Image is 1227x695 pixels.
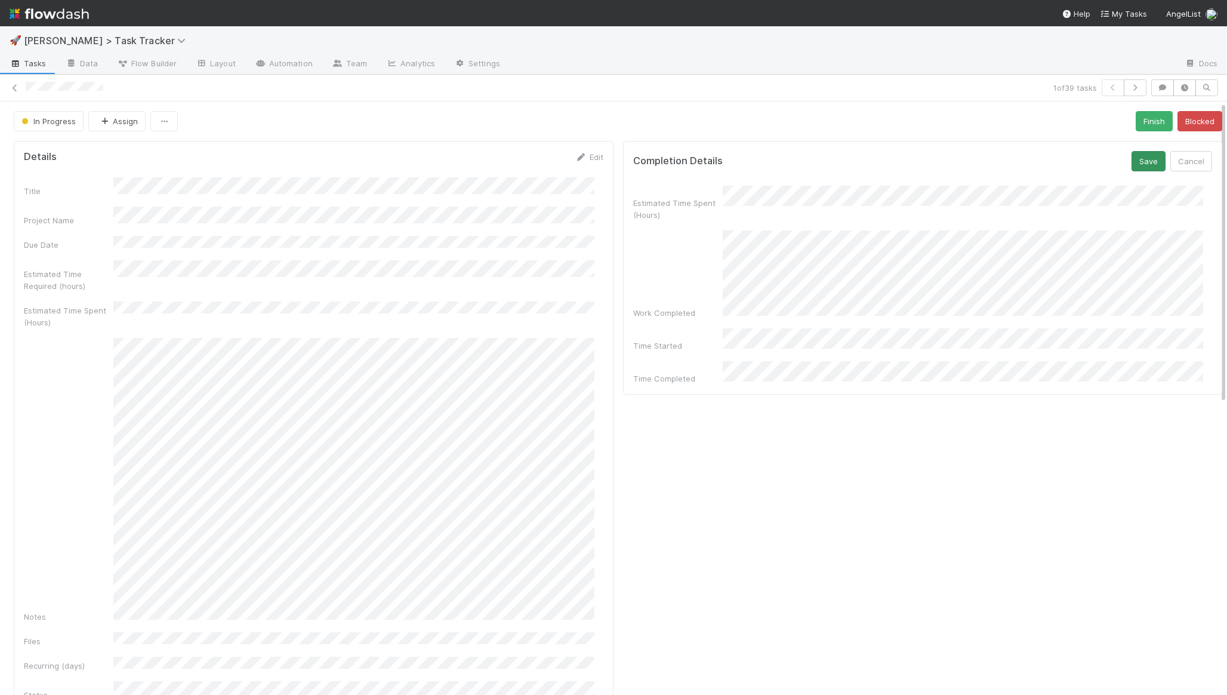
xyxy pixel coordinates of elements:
[24,239,113,251] div: Due Date
[1100,9,1147,19] span: My Tasks
[24,185,113,197] div: Title
[633,155,723,167] h5: Completion Details
[575,152,603,162] a: Edit
[1206,8,1217,20] img: avatar_8e0a024e-b700-4f9f-aecf-6f1e79dccd3c.png
[1100,8,1147,20] a: My Tasks
[1053,82,1097,94] span: 1 of 39 tasks
[24,214,113,226] div: Project Name
[24,660,113,672] div: Recurring (days)
[88,111,146,131] button: Assign
[445,55,510,74] a: Settings
[186,55,245,74] a: Layout
[1175,55,1227,74] a: Docs
[24,635,113,647] div: Files
[1177,111,1222,131] button: Blocked
[633,307,723,319] div: Work Completed
[24,151,57,163] h5: Details
[1166,9,1201,19] span: AngelList
[377,55,445,74] a: Analytics
[322,55,377,74] a: Team
[633,373,723,385] div: Time Completed
[24,268,113,292] div: Estimated Time Required (hours)
[1132,151,1166,171] button: Save
[56,55,107,74] a: Data
[1136,111,1173,131] button: Finish
[633,197,723,221] div: Estimated Time Spent (Hours)
[24,305,113,328] div: Estimated Time Spent (Hours)
[10,57,47,69] span: Tasks
[19,116,76,126] span: In Progress
[117,57,177,69] span: Flow Builder
[1062,8,1090,20] div: Help
[245,55,322,74] a: Automation
[24,611,113,623] div: Notes
[10,35,21,45] span: 🚀
[1170,151,1212,171] button: Cancel
[107,55,186,74] a: Flow Builder
[24,35,192,47] span: [PERSON_NAME] > Task Tracker
[14,111,84,131] button: In Progress
[10,4,89,24] img: logo-inverted-e16ddd16eac7371096b0.svg
[633,340,723,352] div: Time Started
